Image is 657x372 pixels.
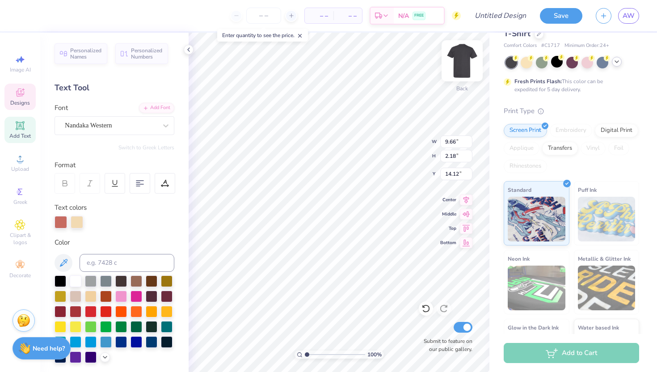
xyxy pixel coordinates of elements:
[33,344,65,353] strong: Need help?
[10,99,30,106] span: Designs
[504,106,639,116] div: Print Type
[55,203,87,213] label: Text colors
[564,42,609,50] span: Minimum Order: 24 +
[541,42,560,50] span: # C1717
[367,351,382,359] span: 100 %
[55,82,174,94] div: Text Tool
[623,11,635,21] span: AW
[398,11,409,21] span: N/A
[339,11,357,21] span: – –
[131,47,163,60] span: Personalized Numbers
[578,323,619,332] span: Water based Ink
[13,199,27,206] span: Greek
[514,77,624,93] div: This color can be expedited for 5 day delivery.
[504,124,547,137] div: Screen Print
[578,197,636,241] img: Puff Ink
[467,7,533,25] input: Untitled Design
[508,266,565,310] img: Neon Ink
[540,8,582,24] button: Save
[70,47,102,60] span: Personalized Names
[508,197,565,241] img: Standard
[9,132,31,139] span: Add Text
[4,232,36,246] span: Clipart & logos
[618,8,639,24] a: AW
[55,103,68,113] label: Font
[508,323,559,332] span: Glow in the Dark Ink
[508,254,530,263] span: Neon Ink
[508,185,531,194] span: Standard
[419,337,472,353] label: Submit to feature on our public gallery.
[55,160,175,170] div: Format
[504,142,539,155] div: Applique
[246,8,281,24] input: – –
[578,254,631,263] span: Metallic & Glitter Ink
[118,144,174,151] button: Switch to Greek Letters
[217,29,308,42] div: Enter quantity to see the price.
[444,43,480,79] img: Back
[440,225,456,232] span: Top
[578,266,636,310] img: Metallic & Glitter Ink
[581,142,606,155] div: Vinyl
[440,211,456,217] span: Middle
[440,240,456,246] span: Bottom
[542,142,578,155] div: Transfers
[10,66,31,73] span: Image AI
[139,103,174,113] div: Add Font
[9,272,31,279] span: Decorate
[608,142,629,155] div: Foil
[55,237,174,248] div: Color
[504,42,537,50] span: Comfort Colors
[414,13,424,19] span: FREE
[550,124,592,137] div: Embroidery
[440,197,456,203] span: Center
[504,160,547,173] div: Rhinestones
[310,11,328,21] span: – –
[578,185,597,194] span: Puff Ink
[514,78,562,85] strong: Fresh Prints Flash:
[595,124,638,137] div: Digital Print
[80,254,174,272] input: e.g. 7428 c
[456,85,468,93] div: Back
[11,165,29,173] span: Upload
